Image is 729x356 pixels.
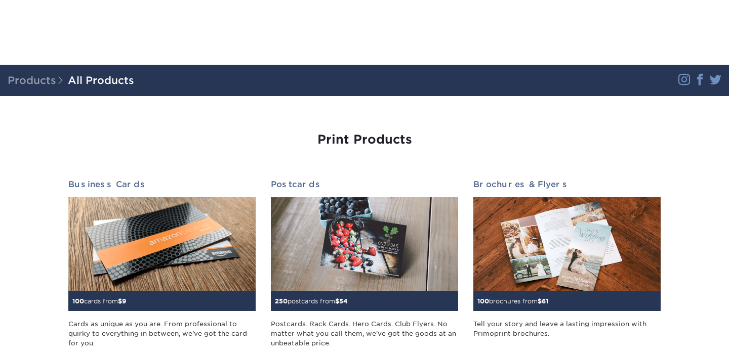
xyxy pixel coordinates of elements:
[477,297,489,305] span: 100
[542,297,548,305] span: 61
[473,197,661,291] img: Brochures & Flyers
[335,297,339,305] span: $
[118,297,122,305] span: $
[271,180,458,189] h2: Postcards
[473,180,661,189] h2: Brochures & Flyers
[72,297,84,305] span: 100
[477,297,548,305] small: brochures from
[8,74,68,86] span: Products
[339,297,348,305] span: 54
[275,297,348,305] small: postcards from
[275,297,288,305] span: 250
[271,197,458,291] img: Postcards
[68,319,256,348] div: Cards as unique as you are. From professional to quirky to everything in between, we've got the c...
[68,180,256,189] h2: Business Cards
[68,197,256,291] img: Business Cards
[68,74,134,86] a: All Products
[538,297,542,305] span: $
[68,132,661,147] h1: Print Products
[473,319,661,348] div: Tell your story and leave a lasting impression with Primoprint brochures.
[271,319,458,348] div: Postcards. Rack Cards. Hero Cards. Club Flyers. No matter what you call them, we've got the goods...
[72,297,126,305] small: cards from
[122,297,126,305] span: 9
